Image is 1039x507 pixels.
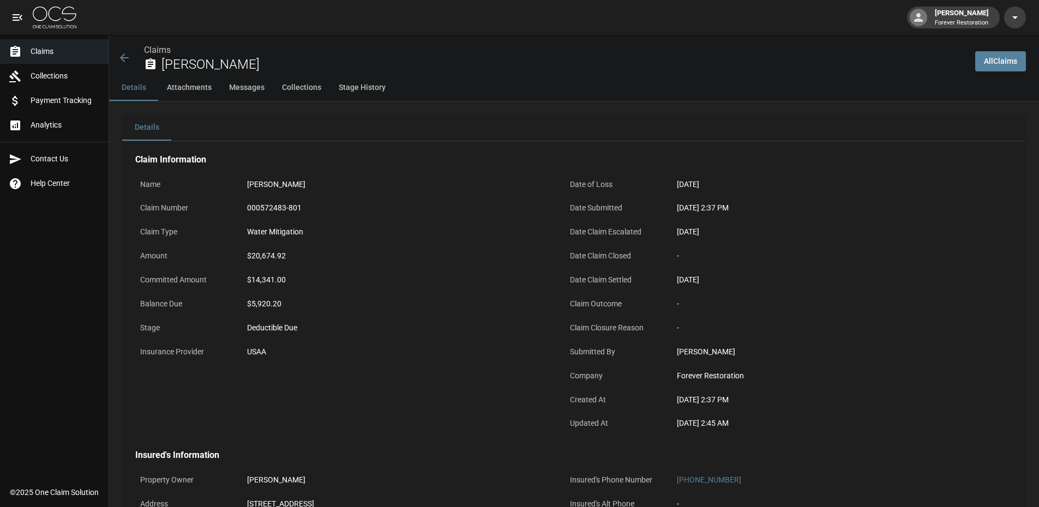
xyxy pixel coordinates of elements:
a: [PHONE_NUMBER] [677,475,741,484]
div: [PERSON_NAME] [677,346,977,358]
span: Analytics [31,119,100,131]
p: Claim Number [135,197,233,219]
span: Collections [31,70,100,82]
div: © 2025 One Claim Solution [10,487,99,498]
div: Water Mitigation [247,226,547,238]
div: - [677,298,977,310]
p: Stage [135,317,233,339]
p: Date Submitted [565,197,663,219]
button: Details [109,75,158,101]
p: Balance Due [135,293,233,315]
div: 000572483-801 [247,202,547,214]
div: [DATE] [677,179,977,190]
p: Insurance Provider [135,341,233,363]
div: [DATE] 2:37 PM [677,202,977,214]
div: [DATE] [677,226,977,238]
div: details tabs [122,114,1026,141]
div: $20,674.92 [247,250,547,262]
h2: [PERSON_NAME] [161,57,966,73]
p: Date Claim Escalated [565,221,663,243]
p: Claim Closure Reason [565,317,663,339]
nav: breadcrumb [144,44,966,57]
h4: Claim Information [135,154,982,165]
div: - [677,250,977,262]
div: [DATE] [677,274,977,286]
span: Payment Tracking [31,95,100,106]
span: Contact Us [31,153,100,165]
div: - [677,322,977,334]
a: Claims [144,45,171,55]
p: Claim Outcome [565,293,663,315]
p: Insured's Phone Number [565,469,663,491]
div: [DATE] 2:37 PM [677,394,977,406]
div: $14,341.00 [247,274,547,286]
div: [PERSON_NAME] [247,474,547,486]
div: [PERSON_NAME] [247,179,547,190]
button: open drawer [7,7,28,28]
img: ocs-logo-white-transparent.png [33,7,76,28]
div: anchor tabs [109,75,1039,101]
p: Submitted By [565,341,663,363]
p: Amount [135,245,233,267]
p: Company [565,365,663,387]
div: [DATE] 2:45 AM [677,418,977,429]
button: Details [122,114,171,141]
p: Updated At [565,413,663,434]
span: Help Center [31,178,100,189]
div: Deductible Due [247,322,547,334]
div: [PERSON_NAME] [930,8,993,27]
a: AllClaims [975,51,1026,71]
button: Attachments [158,75,220,101]
button: Collections [273,75,330,101]
p: Date Claim Settled [565,269,663,291]
button: Stage History [330,75,394,101]
p: Name [135,174,233,195]
p: Created At [565,389,663,411]
div: USAA [247,346,547,358]
button: Messages [220,75,273,101]
span: Claims [31,46,100,57]
p: Claim Type [135,221,233,243]
p: Date of Loss [565,174,663,195]
p: Forever Restoration [935,19,989,28]
div: Forever Restoration [677,370,977,382]
div: $5,920.20 [247,298,547,310]
h4: Insured's Information [135,450,982,461]
p: Date Claim Closed [565,245,663,267]
p: Property Owner [135,469,233,491]
p: Committed Amount [135,269,233,291]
